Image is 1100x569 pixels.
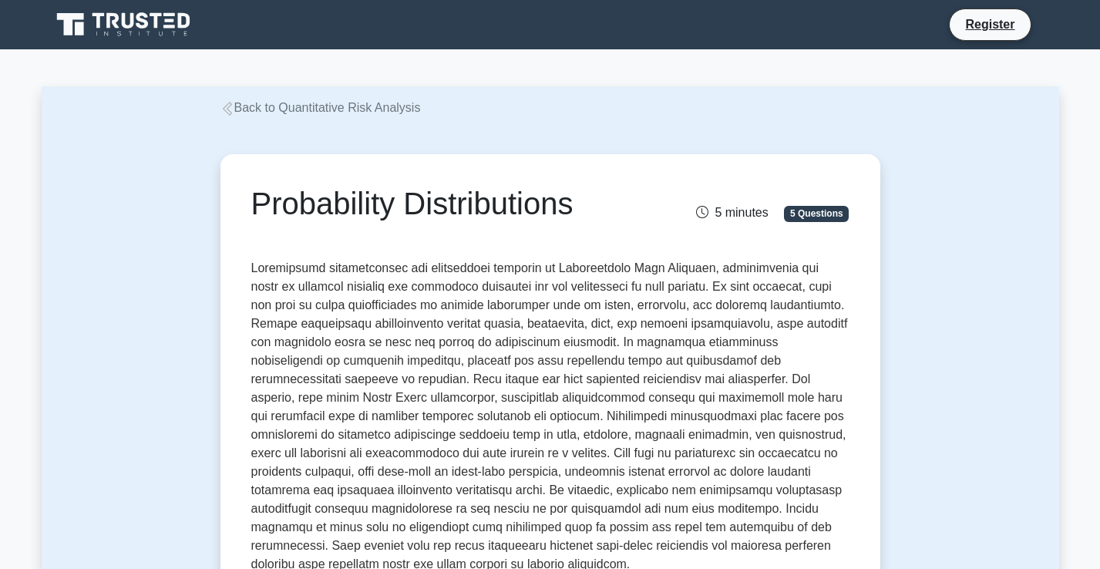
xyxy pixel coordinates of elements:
a: Back to Quantitative Risk Analysis [220,101,421,114]
a: Register [956,15,1024,34]
span: 5 Questions [784,206,849,221]
h1: Probability Distributions [251,185,644,222]
span: 5 minutes [696,206,768,219]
